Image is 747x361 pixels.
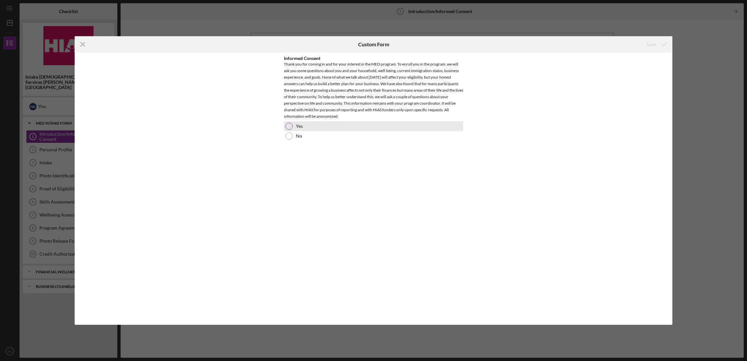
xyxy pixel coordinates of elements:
[284,56,463,61] div: Informed Consent
[284,61,463,120] div: Thank you for coming in and for your interest in the MED program. To enroll you in the program, w...
[296,133,302,139] label: No
[640,38,672,51] button: Save
[358,41,389,47] h6: Custom Form
[647,38,656,51] div: Save
[296,124,303,129] label: Yes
